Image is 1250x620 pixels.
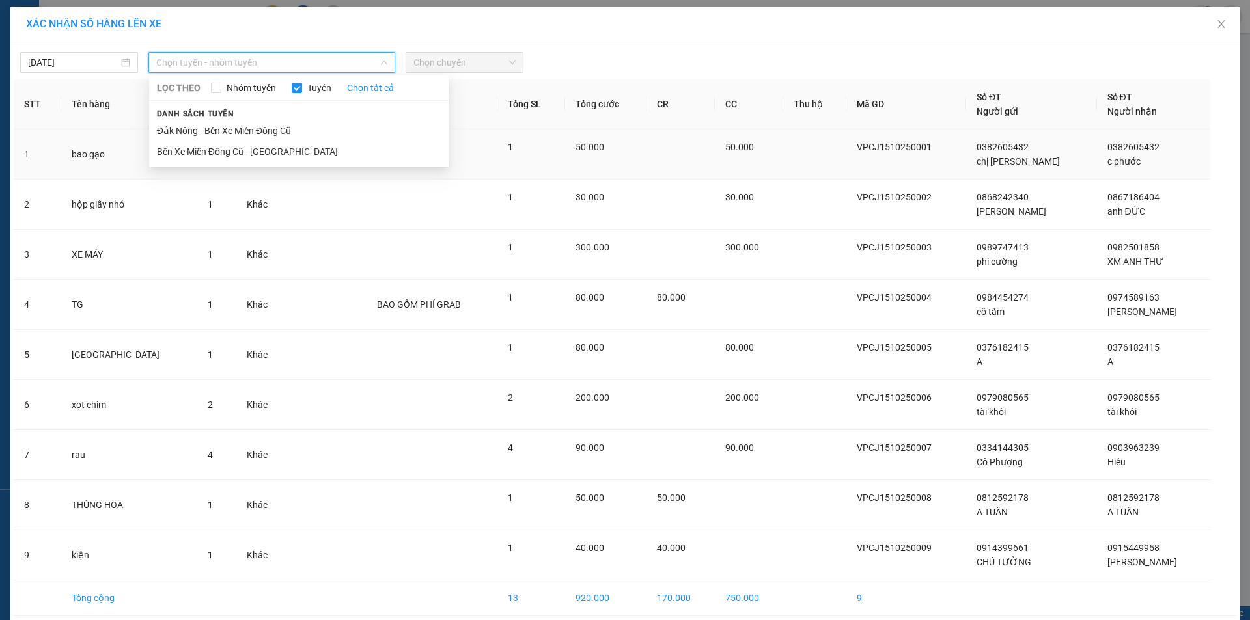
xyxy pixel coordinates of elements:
[508,292,513,303] span: 1
[977,292,1029,303] span: 0984454274
[111,12,143,26] span: Nhận:
[846,580,966,616] td: 9
[380,59,388,66] span: down
[1107,507,1139,517] span: A TUẤN
[857,442,932,453] span: VPCJ1510250007
[149,120,449,141] li: Đắk Nông - Bến Xe Miền Đông Cũ
[576,392,609,403] span: 200.000
[11,11,102,27] div: VP Cư Jút
[508,543,513,553] span: 1
[208,199,213,209] span: 1
[61,380,197,430] td: xọt chim
[857,392,932,403] span: VPCJ1510250006
[236,380,288,430] td: Khác
[208,500,213,510] span: 1
[61,580,197,616] td: Tổng cộng
[857,242,932,252] span: VPCJ1510250003
[14,380,61,430] td: 6
[977,256,1018,267] span: phi cường
[725,192,754,202] span: 30.000
[413,53,516,72] span: Chọn chuyến
[208,450,213,460] span: 4
[715,580,783,616] td: 750.000
[1107,407,1137,417] span: tài khôi
[508,442,513,453] span: 4
[14,180,61,230] td: 2
[236,480,288,530] td: Khác
[14,530,61,580] td: 9
[61,330,197,380] td: [GEOGRAPHIC_DATA]
[977,557,1031,567] span: CHÚ TƯỜNG
[1216,19,1227,29] span: close
[14,280,61,330] td: 4
[1107,543,1160,553] span: 0915449958
[1107,457,1126,467] span: Hiếu
[497,580,565,616] td: 13
[565,79,646,129] th: Tổng cước
[1107,192,1160,202] span: 0867186404
[846,79,966,129] th: Mã GD
[657,543,686,553] span: 40.000
[1107,106,1157,116] span: Người nhận
[977,392,1029,403] span: 0979080565
[1107,442,1160,453] span: 0903963239
[977,407,1006,417] span: tài khôi
[725,442,754,453] span: 90.000
[236,530,288,580] td: Khác
[725,142,754,152] span: 50.000
[1107,206,1145,217] span: anh ĐỨC
[715,79,783,129] th: CC
[11,42,102,61] div: 0914399661
[977,342,1029,353] span: 0376182415
[208,399,213,410] span: 2
[977,306,1005,317] span: cô tấm
[508,342,513,353] span: 1
[783,79,846,129] th: Thu hộ
[61,280,197,330] td: TG
[28,55,118,70] input: 15/10/2025
[657,292,686,303] span: 80.000
[977,507,1008,517] span: A TUẤN
[977,543,1029,553] span: 0914399661
[857,492,932,503] span: VPCJ1510250008
[1203,7,1240,43] button: Close
[977,492,1029,503] span: 0812592178
[26,18,161,30] span: XÁC NHẬN SỐ HÀNG LÊN XE
[508,242,513,252] span: 1
[111,42,243,58] div: [PERSON_NAME]
[576,543,604,553] span: 40.000
[61,129,197,180] td: bao gạo
[208,299,213,310] span: 1
[576,242,609,252] span: 300.000
[977,442,1029,453] span: 0334144305
[208,249,213,260] span: 1
[977,357,982,367] span: A
[576,442,604,453] span: 90.000
[1107,306,1177,317] span: [PERSON_NAME]
[236,280,288,330] td: Khác
[14,79,61,129] th: STT
[221,81,281,95] span: Nhóm tuyến
[61,180,197,230] td: hộp giấy nhỏ
[857,342,932,353] span: VPCJ1510250005
[977,457,1023,467] span: Cô Phượng
[1107,342,1160,353] span: 0376182415
[208,349,213,360] span: 1
[977,92,1001,102] span: Số ĐT
[725,392,759,403] span: 200.000
[857,142,932,152] span: VPCJ1510250001
[61,230,197,280] td: XE MÁY
[576,192,604,202] span: 30.000
[725,342,754,353] span: 80.000
[657,492,686,503] span: 50.000
[1107,292,1160,303] span: 0974589163
[61,79,197,129] th: Tên hàng
[497,79,565,129] th: Tổng SL
[576,492,604,503] span: 50.000
[302,81,337,95] span: Tuyến
[1107,156,1141,167] span: c phước
[977,106,1018,116] span: Người gửi
[11,27,102,42] div: CHÚ TƯỜNG
[646,580,715,616] td: 170.000
[111,58,243,76] div: 0915449958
